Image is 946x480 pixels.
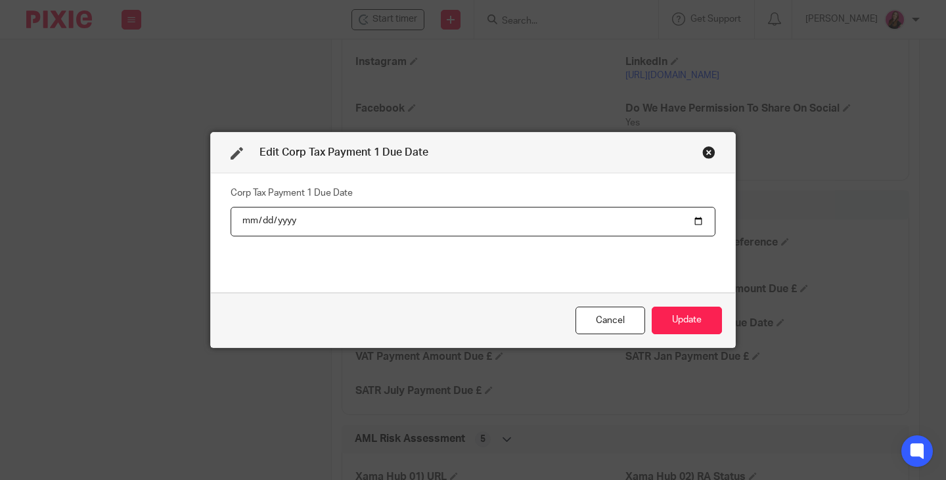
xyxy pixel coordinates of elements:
button: Update [652,307,722,335]
input: YYYY-MM-DD [231,207,715,236]
label: Corp Tax Payment 1 Due Date [231,186,353,200]
div: Close this dialog window [575,307,645,335]
span: Edit Corp Tax Payment 1 Due Date [259,147,428,158]
div: Close this dialog window [702,146,715,159]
